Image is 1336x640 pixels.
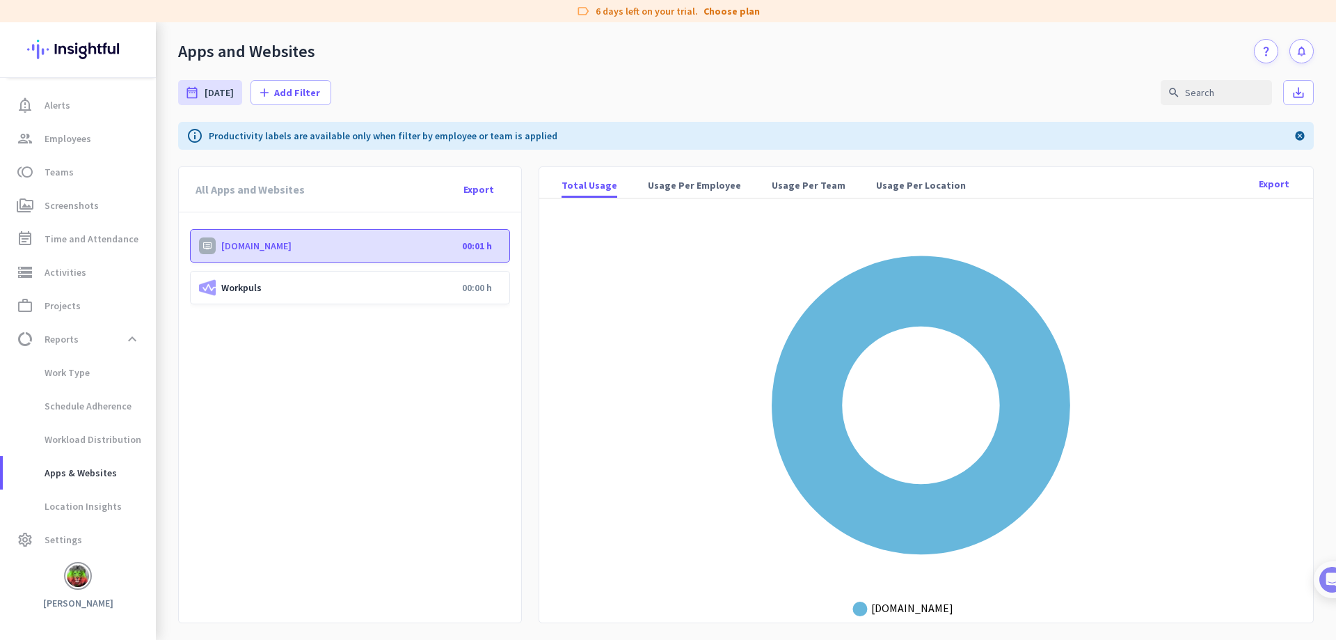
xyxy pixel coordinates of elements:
[209,129,557,143] p: Productivity labels are available only when filter by employee or team is applied
[250,80,331,105] button: addAdd Filter
[199,279,216,296] img: 57cc4874d5d67a8eb010779390894b2c036947ba.png
[3,189,156,222] a: perm_mediaScreenshots
[772,178,845,192] span: Usage Per Team
[45,297,81,314] span: Projects
[45,531,82,548] span: Settings
[3,88,156,122] a: notification_importantAlerts
[3,322,156,356] a: data_usageReportsexpand_less
[27,22,129,77] img: Insightful logo
[562,178,617,192] span: Total Usage
[576,4,590,18] i: label
[14,490,122,523] span: Location Insights
[45,197,99,214] span: Screenshots
[3,256,156,289] a: storageActivities
[221,281,456,294] p: Workpuls
[1252,171,1296,196] button: Export
[196,167,305,212] div: All Apps and Websites
[185,86,199,100] i: date_range
[3,490,156,523] a: Location Insights
[17,164,33,180] i: toll
[463,182,494,196] span: Export
[3,122,156,155] a: groupEmployees
[17,231,33,247] i: event_note
[274,86,320,100] span: Add Filter
[769,253,1073,558] g: Series
[45,331,79,348] span: Reports
[852,595,989,623] g: Legend
[648,178,741,192] span: Usage Per Employee
[3,222,156,256] a: event_noteTime and Attendance
[120,327,145,352] button: expand_less
[17,531,33,548] i: settings
[1291,86,1305,100] i: save_alt
[17,97,33,114] i: notification_important
[257,86,271,100] i: add
[45,231,138,247] span: Time and Attendance
[769,253,1073,623] g: Chart
[186,127,203,144] i: info
[199,237,216,254] img: universal-app-icon.svg
[462,281,492,294] p: 00:00 h
[45,130,91,147] span: Employees
[1254,39,1278,63] a: question_mark
[3,356,156,389] a: Work Type
[17,264,33,281] i: storage
[17,197,33,214] i: perm_media
[45,164,74,180] span: Teams
[221,240,456,252] p: [DOMAIN_NAME]
[17,297,33,314] i: work_outline
[3,523,156,556] a: settingsSettings
[14,356,90,389] span: Work Type
[1283,80,1314,105] button: save_alt
[876,178,966,192] span: Usage Per Location
[1296,45,1307,57] i: notifications
[3,389,156,423] a: Schedule Adherence
[1161,80,1272,105] input: Search
[462,240,492,252] p: 00:01 h
[14,423,141,456] span: Workload Distribution
[45,264,86,281] span: Activities
[3,155,156,189] a: tollTeams
[17,331,33,348] i: data_usage
[1289,39,1314,63] button: notifications
[3,289,156,322] a: work_outlineProjects
[1260,45,1272,57] i: question_mark
[703,4,760,18] a: Choose plan
[17,130,33,147] i: group
[14,389,132,423] span: Schedule Adherence
[3,423,156,456] a: Workload Distribution
[1259,178,1289,190] span: Export
[3,456,156,490] a: Apps & Websites
[1168,86,1180,99] i: search
[205,86,234,100] span: [DATE]
[453,177,504,202] button: Export
[1294,127,1305,144] i: cancel
[45,97,70,114] span: Alerts
[14,456,117,490] span: Apps & Websites
[178,41,315,62] div: Apps and Websites
[67,565,89,587] img: avatar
